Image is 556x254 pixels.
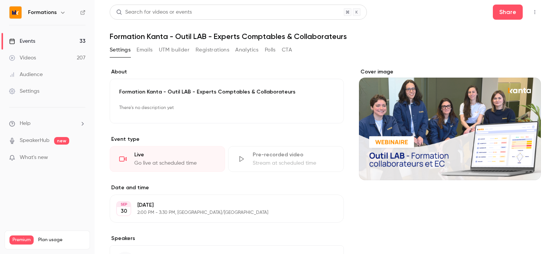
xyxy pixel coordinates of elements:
[253,159,334,167] div: Stream at scheduled time
[137,201,304,209] p: [DATE]
[359,68,541,76] label: Cover image
[137,44,152,56] button: Emails
[9,87,39,95] div: Settings
[110,235,344,242] label: Speakers
[38,237,85,243] span: Plan usage
[137,210,304,216] p: 2:00 PM - 3:30 PM, [GEOGRAPHIC_DATA]/[GEOGRAPHIC_DATA]
[20,120,31,128] span: Help
[20,137,50,145] a: SpeakerHub
[9,120,85,128] li: help-dropdown-opener
[9,37,35,45] div: Events
[76,154,85,161] iframe: Noticeable Trigger
[110,136,344,143] p: Event type
[110,68,344,76] label: About
[253,151,334,159] div: Pre-recorded video
[20,154,48,162] span: What's new
[54,137,69,145] span: new
[117,202,130,207] div: SEP
[9,54,36,62] div: Videos
[9,235,34,245] span: Premium
[228,146,343,172] div: Pre-recorded videoStream at scheduled time
[110,146,225,172] div: LiveGo live at scheduled time
[265,44,276,56] button: Polls
[359,68,541,180] section: Cover image
[134,159,216,167] div: Go live at scheduled time
[110,32,541,41] h1: Formation Kanta - Outil LAB - Experts Comptables & Collaborateurs
[196,44,229,56] button: Registrations
[119,102,334,114] p: There's no description yet
[121,207,127,215] p: 30
[9,71,43,78] div: Audience
[493,5,523,20] button: Share
[9,6,22,19] img: Formations
[28,9,57,16] h6: Formations
[282,44,292,56] button: CTA
[235,44,259,56] button: Analytics
[134,151,216,159] div: Live
[119,88,334,96] p: Formation Kanta - Outil LAB - Experts Comptables & Collaborateurs
[110,184,344,192] label: Date and time
[110,44,130,56] button: Settings
[159,44,189,56] button: UTM builder
[116,8,192,16] div: Search for videos or events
